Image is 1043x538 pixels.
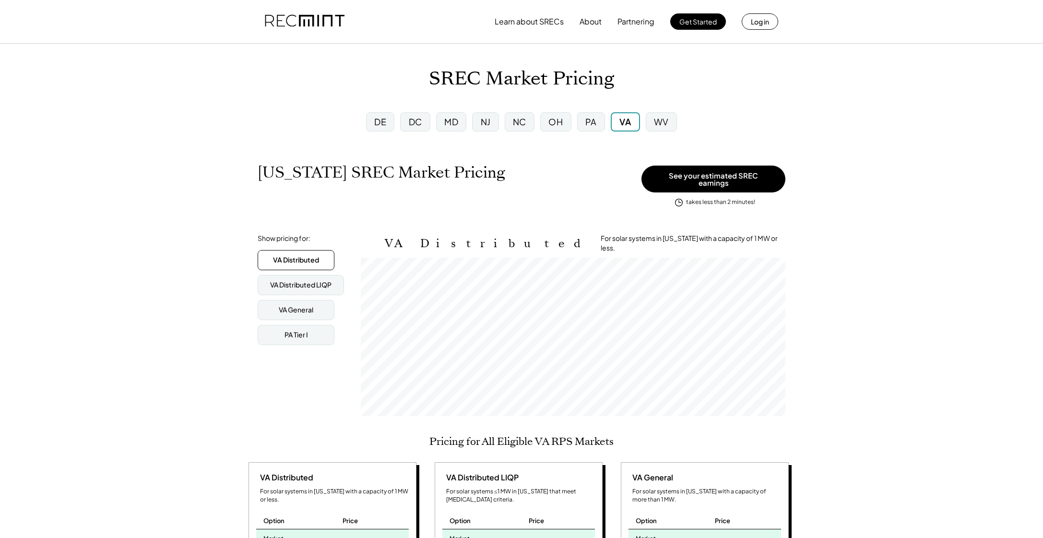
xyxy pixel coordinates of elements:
button: Get Started [670,13,726,30]
div: NC [513,116,526,128]
div: takes less than 2 minutes! [686,198,755,206]
div: VA [619,116,631,128]
div: VA Distributed LIQP [442,472,519,483]
h1: SREC Market Pricing [429,68,614,90]
button: Learn about SRECs [495,12,564,31]
button: See your estimated SREC earnings [641,166,785,192]
div: VA General [628,472,673,483]
div: NJ [481,116,491,128]
h2: VA Distributed [385,237,586,251]
div: Option [450,516,471,525]
div: Show pricing for: [258,234,310,243]
div: OH [548,116,563,128]
div: Option [636,516,657,525]
img: recmint-logotype%403x.png [265,5,344,38]
div: VA Distributed [273,255,319,265]
div: DE [374,116,386,128]
div: For solar systems in [US_STATE] with a capacity of more than 1 MW. [632,488,781,504]
div: VA Distributed [256,472,313,483]
div: MD [444,116,458,128]
div: For solar systems in [US_STATE] with a capacity of 1 MW or less. [260,488,409,504]
div: Price [343,516,358,525]
div: VA General [279,305,313,315]
button: Log in [742,13,778,30]
div: Price [715,516,730,525]
h2: Pricing for All Eligible VA RPS Markets [429,435,614,448]
div: VA Distributed LIQP [270,280,332,290]
div: PA [585,116,597,128]
div: For solar systems ≤1 MW in [US_STATE] that meet [MEDICAL_DATA] criteria. [446,488,595,504]
button: About [580,12,602,31]
div: Option [263,516,284,525]
div: PA Tier I [284,330,308,340]
div: WV [654,116,669,128]
button: Partnering [617,12,654,31]
h1: [US_STATE] SREC Market Pricing [258,163,505,182]
div: For solar systems in [US_STATE] with a capacity of 1 MW or less. [601,234,785,252]
div: Price [529,516,544,525]
div: DC [409,116,422,128]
